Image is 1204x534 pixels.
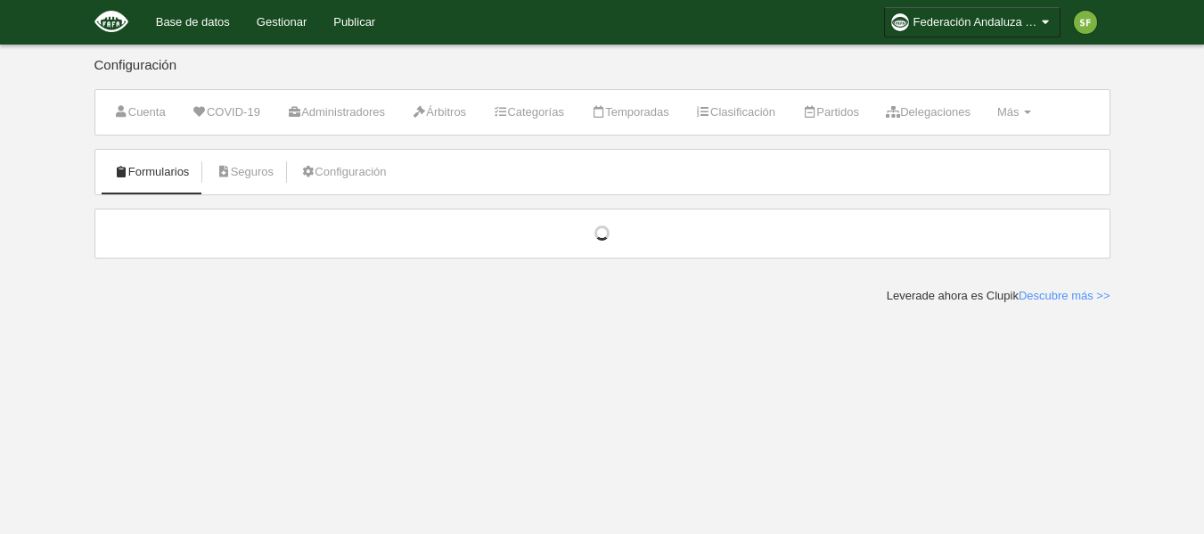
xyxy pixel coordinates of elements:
div: Configuración [94,58,1110,89]
span: Más [997,105,1020,119]
span: Federación Andaluza de Fútbol Americano [913,13,1038,31]
div: Leverade ahora es Clupik [887,288,1110,304]
a: Descubre más >> [1019,289,1110,302]
a: Delegaciones [876,99,980,126]
div: Cargando [113,226,1092,242]
img: OaPSKd2Ae47e.30x30.jpg [891,13,909,31]
a: COVID-19 [183,99,270,126]
a: Seguros [206,159,283,185]
a: Categorías [483,99,574,126]
a: Clasificación [686,99,785,126]
a: Árbitros [402,99,476,126]
a: Configuración [291,159,396,185]
a: Formularios [104,159,200,185]
a: Más [987,99,1041,126]
a: Temporadas [581,99,679,126]
img: Federación Andaluza de Fútbol Americano [94,11,128,32]
img: c2l6ZT0zMHgzMCZmcz05JnRleHQ9U0YmYmc9N2NiMzQy.png [1074,11,1097,34]
a: Partidos [792,99,869,126]
a: Cuenta [104,99,176,126]
a: Federación Andaluza de Fútbol Americano [884,7,1061,37]
a: Administradores [277,99,395,126]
